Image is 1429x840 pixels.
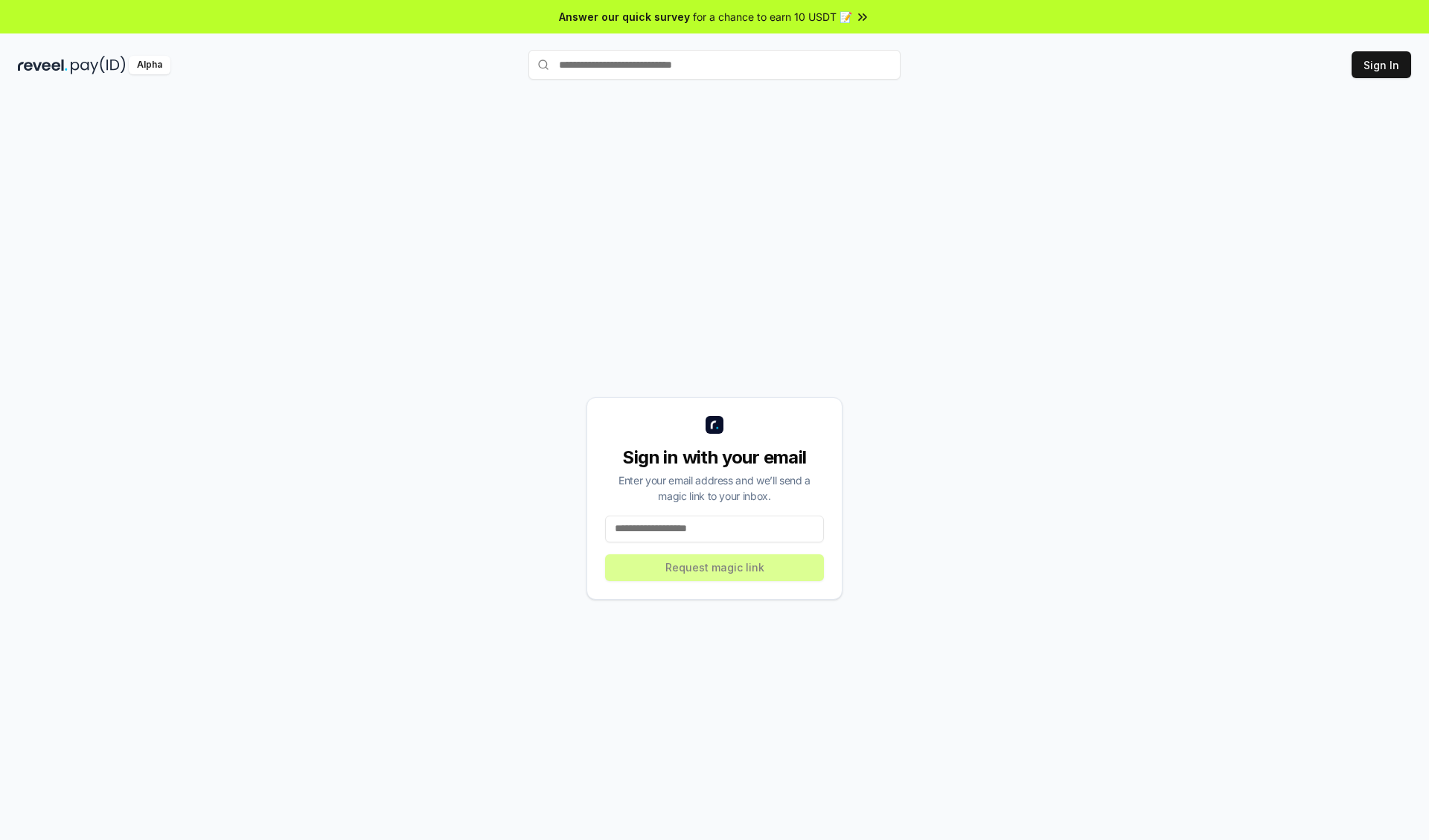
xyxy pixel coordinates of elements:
img: pay_id [71,56,126,74]
div: Enter your email address and we’ll send a magic link to your inbox. [605,472,824,504]
div: Sign in with your email [605,446,824,469]
span: Answer our quick survey [559,9,690,25]
button: Sign In [1352,51,1411,78]
img: reveel_dark [18,56,68,74]
div: Alpha [129,56,170,74]
span: for a chance to earn 10 USDT 📝 [693,9,852,25]
img: logo_small [706,416,723,434]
